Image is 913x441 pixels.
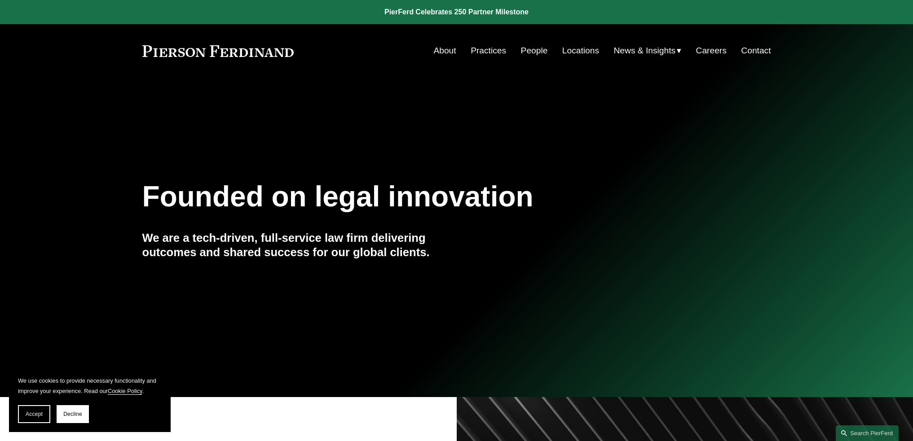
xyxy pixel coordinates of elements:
section: Cookie banner [9,367,171,432]
a: Locations [562,42,599,59]
a: Careers [696,42,727,59]
button: Accept [18,405,50,423]
a: folder dropdown [614,42,682,59]
a: Search this site [836,425,899,441]
h4: We are a tech-driven, full-service law firm delivering outcomes and shared success for our global... [142,231,457,260]
span: News & Insights [614,43,676,59]
a: Cookie Policy [108,388,142,394]
a: Practices [471,42,506,59]
p: We use cookies to provide necessary functionality and improve your experience. Read our . [18,376,162,396]
a: About [433,42,456,59]
button: Decline [57,405,89,423]
a: People [521,42,548,59]
a: Contact [741,42,771,59]
h1: Founded on legal innovation [142,180,666,213]
span: Accept [26,411,43,417]
span: Decline [63,411,82,417]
